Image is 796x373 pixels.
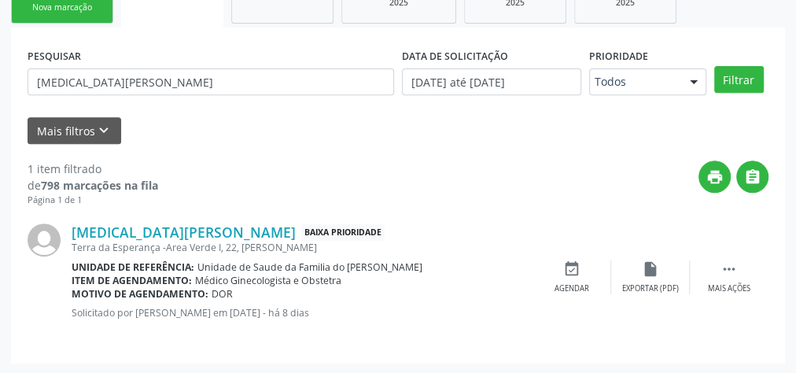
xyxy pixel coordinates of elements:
[72,306,533,319] p: Solicitado por [PERSON_NAME] em [DATE] - há 8 dias
[706,168,724,186] i: print
[402,44,508,68] label: DATA DE SOLICITAÇÃO
[714,66,764,93] button: Filtrar
[589,44,648,68] label: Prioridade
[563,260,580,278] i: event_available
[28,177,158,194] div: de
[622,283,679,294] div: Exportar (PDF)
[72,260,194,274] b: Unidade de referência:
[28,68,394,95] input: Nome, CNS
[41,178,158,193] strong: 798 marcações na fila
[72,223,296,241] a: [MEDICAL_DATA][PERSON_NAME]
[301,224,385,241] span: Baixa Prioridade
[195,274,341,287] span: Médico Ginecologista e Obstetra
[72,274,192,287] b: Item de agendamento:
[698,161,731,193] button: print
[744,168,761,186] i: 
[28,117,121,145] button: Mais filtroskeyboard_arrow_down
[95,122,112,139] i: keyboard_arrow_down
[23,2,101,13] div: Nova marcação
[197,260,422,274] span: Unidade de Saude da Familia do [PERSON_NAME]
[28,161,158,177] div: 1 item filtrado
[72,241,533,254] div: Terra da Esperança -Area Verde I, 22, [PERSON_NAME]
[212,287,233,301] span: DOR
[720,260,738,278] i: 
[555,283,589,294] div: Agendar
[28,223,61,257] img: img
[28,194,158,207] div: Página 1 de 1
[28,44,81,68] label: PESQUISAR
[736,161,768,193] button: 
[402,68,581,95] input: Selecione um intervalo
[595,74,674,90] span: Todos
[642,260,659,278] i: insert_drive_file
[708,283,750,294] div: Mais ações
[72,287,208,301] b: Motivo de agendamento:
